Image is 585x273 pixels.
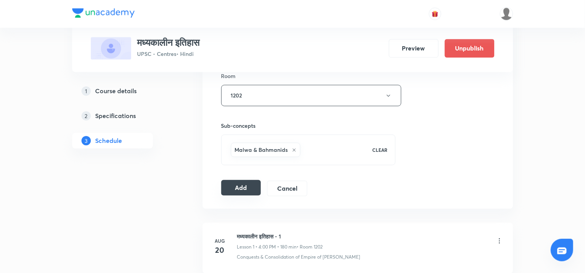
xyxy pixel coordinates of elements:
h5: Schedule [95,136,122,146]
p: 2 [82,111,91,121]
p: Lesson 1 • 4:00 PM • 180 min [237,244,297,251]
h6: Room [221,72,236,80]
p: UPSC - Centres • Hindi [137,50,200,58]
p: CLEAR [372,147,387,154]
h6: Sub-concepts [221,122,396,130]
a: Company Logo [72,9,135,20]
h4: 20 [212,245,228,256]
p: • Room 1202 [297,244,323,251]
p: 3 [82,136,91,146]
button: Add [221,180,261,196]
h6: Aug [212,238,228,245]
h6: मध्यकालीन इतिहास - 1 [237,233,323,241]
p: Conquests & Consolidation of Empire of [PERSON_NAME] [237,254,361,261]
img: FD60892D-235F-4EBC-8ECD-656A0CD3BDC3_plus.png [91,37,131,60]
h6: Malwa & Bahmanids [235,146,288,154]
button: avatar [429,8,441,20]
img: avatar [432,10,439,17]
button: Preview [389,39,439,58]
a: 2Specifications [72,108,178,124]
button: Cancel [267,181,307,196]
h5: Specifications [95,111,136,121]
h3: मध्यकालीन इतिहास [137,37,200,49]
button: Unpublish [445,39,495,58]
img: Company Logo [72,9,135,18]
a: 1Course details [72,83,178,99]
h5: Course details [95,87,137,96]
img: Abhijeet Srivastav [500,7,513,21]
p: 1 [82,87,91,96]
button: 1202 [221,85,401,106]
